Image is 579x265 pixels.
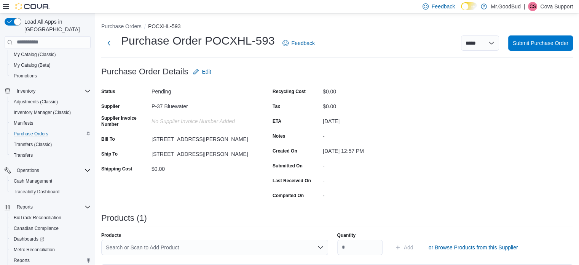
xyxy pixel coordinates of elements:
div: $0.00 [152,163,254,172]
span: Reports [14,202,91,212]
label: Bill To [101,136,115,142]
p: Mr.GoodBud [491,2,521,11]
span: Canadian Compliance [11,224,91,233]
a: Adjustments (Classic) [11,97,61,106]
span: Canadian Compliance [14,225,59,231]
div: [DATE] 12:57 PM [323,145,425,154]
label: Products [101,232,121,238]
span: Cash Management [11,177,91,186]
nav: An example of EuiBreadcrumbs [101,22,573,32]
span: or Browse Products from this Supplier [429,244,518,251]
button: Inventory Manager (Classic) [8,107,94,118]
a: Promotions [11,71,40,80]
a: Transfers (Classic) [11,140,55,149]
span: Adjustments (Classic) [14,99,58,105]
span: Adjustments (Classic) [11,97,91,106]
button: Reports [14,202,36,212]
button: Purchase Orders [101,23,142,29]
a: Traceabilty Dashboard [11,187,62,196]
span: Inventory Manager (Classic) [11,108,91,117]
span: Load All Apps in [GEOGRAPHIC_DATA] [21,18,91,33]
label: Notes [273,133,285,139]
button: Operations [2,165,94,176]
button: My Catalog (Classic) [8,49,94,60]
button: Canadian Compliance [8,223,94,234]
div: - [323,160,425,169]
button: Cash Management [8,176,94,186]
div: Cova Support [528,2,537,11]
span: Purchase Orders [14,131,48,137]
img: Cova [15,3,49,10]
span: Inventory [14,87,91,96]
a: My Catalog (Beta) [11,61,54,70]
a: My Catalog (Classic) [11,50,59,59]
span: Reports [11,256,91,265]
button: or Browse Products from this Supplier [426,240,521,255]
button: Manifests [8,118,94,128]
div: [STREET_ADDRESS][PERSON_NAME] [152,148,254,157]
label: Shipping Cost [101,166,132,172]
label: Submitted On [273,163,303,169]
a: Cash Management [11,177,55,186]
span: Inventory [17,88,35,94]
label: ETA [273,118,281,124]
a: Transfers [11,151,36,160]
a: Purchase Orders [11,129,51,138]
button: Transfers (Classic) [8,139,94,150]
a: Feedback [279,35,318,51]
div: P-37 Bluewater [152,100,254,109]
button: Traceabilty Dashboard [8,186,94,197]
span: Traceabilty Dashboard [14,189,59,195]
label: Supplier Invoice Number [101,115,148,127]
span: Metrc Reconciliation [11,245,91,254]
button: Inventory [14,87,38,96]
div: $0.00 [323,85,425,95]
span: Dashboards [11,234,91,244]
input: Dark Mode [461,2,477,10]
button: Submit Purchase Order [508,35,573,51]
button: Next [101,35,116,51]
span: Edit [202,68,211,75]
span: Dashboards [14,236,44,242]
div: - [323,130,425,139]
p: | [524,2,525,11]
h1: Purchase Order POCXHL-593 [121,33,275,48]
label: Ship To [101,151,118,157]
span: Submit Purchase Order [513,39,568,47]
span: Transfers [14,152,33,158]
span: Inventory Manager (Classic) [14,109,71,116]
span: Reports [14,257,30,263]
span: Manifests [11,119,91,128]
span: Transfers (Classic) [14,141,52,148]
span: Add [404,244,413,251]
button: Purchase Orders [8,128,94,139]
div: - [323,175,425,184]
label: Status [101,88,115,95]
label: Tax [273,103,280,109]
span: BioTrack Reconciliation [14,215,61,221]
div: $0.00 [323,100,425,109]
span: Feedback [432,3,455,10]
button: Promotions [8,71,94,81]
div: [STREET_ADDRESS][PERSON_NAME] [152,133,254,142]
a: Canadian Compliance [11,224,62,233]
a: Dashboards [11,234,47,244]
button: Operations [14,166,42,175]
button: My Catalog (Beta) [8,60,94,71]
span: My Catalog (Beta) [11,61,91,70]
h3: Products (1) [101,214,147,223]
span: My Catalog (Classic) [14,51,56,58]
span: Reports [17,204,33,210]
span: Purchase Orders [11,129,91,138]
button: BioTrack Reconciliation [8,212,94,223]
a: Reports [11,256,33,265]
span: Transfers (Classic) [11,140,91,149]
span: Manifests [14,120,33,126]
button: Open list of options [317,244,324,251]
a: Dashboards [8,234,94,244]
button: Inventory [2,86,94,96]
label: Supplier [101,103,120,109]
button: Transfers [8,150,94,161]
button: POCXHL-593 [148,23,181,29]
